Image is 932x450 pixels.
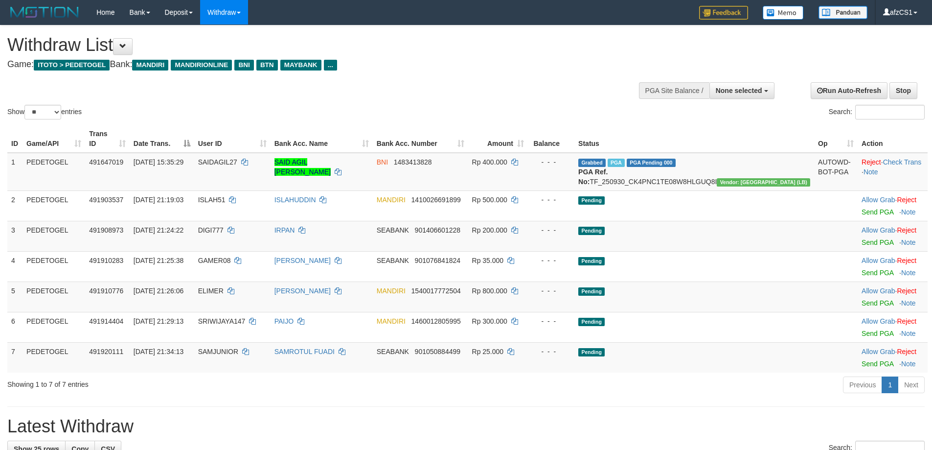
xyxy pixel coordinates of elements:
span: SAIDAGIL27 [198,158,237,166]
select: Showentries [24,105,61,119]
h1: Latest Withdraw [7,417,925,436]
span: MANDIRI [377,317,406,325]
span: Vendor URL: https://dashboard.q2checkout.com/secure [717,178,810,187]
a: Allow Grab [862,348,895,355]
span: 491908973 [89,226,123,234]
th: User ID: activate to sort column ascending [194,125,271,153]
td: · [858,251,928,282]
span: MANDIRIONLINE [171,60,232,71]
span: Rp 800.000 [472,287,507,295]
span: · [862,348,897,355]
span: [DATE] 21:26:06 [134,287,183,295]
span: MAYBANK [280,60,321,71]
a: Note [901,330,916,337]
span: BTN [256,60,278,71]
span: SEABANK [377,226,409,234]
a: Reject [897,348,916,355]
span: Copy 1410026691899 to clipboard [411,196,461,204]
th: Amount: activate to sort column ascending [468,125,528,153]
th: Bank Acc. Name: activate to sort column ascending [271,125,373,153]
td: · [858,282,928,312]
a: Stop [889,82,917,99]
td: PEDETOGEL [23,153,85,191]
span: ... [324,60,337,71]
a: Allow Grab [862,287,895,295]
a: SAID AGIL [PERSON_NAME] [274,158,331,176]
a: Reject [897,196,916,204]
td: 5 [7,282,23,312]
span: Pending [578,318,605,326]
span: PGA Pending [627,159,676,167]
td: · [858,342,928,373]
td: · [858,221,928,251]
th: Bank Acc. Number: activate to sort column ascending [373,125,468,153]
td: PEDETOGEL [23,312,85,342]
span: · [862,257,897,264]
a: SAMROTUL FUADI [274,348,335,355]
a: Note [901,360,916,368]
span: Pending [578,257,605,265]
input: Search: [855,105,925,119]
td: 6 [7,312,23,342]
img: Feedback.jpg [699,6,748,20]
a: Send PGA [862,299,893,307]
span: Rp 500.000 [472,196,507,204]
a: Send PGA [862,330,893,337]
a: Allow Grab [862,196,895,204]
div: - - - [532,195,570,205]
span: Pending [578,287,605,296]
span: Copy 1483413828 to clipboard [394,158,432,166]
span: [DATE] 21:24:22 [134,226,183,234]
span: · [862,317,897,325]
span: [DATE] 21:29:13 [134,317,183,325]
td: 4 [7,251,23,282]
a: Note [901,208,916,216]
span: 491910283 [89,257,123,264]
div: - - - [532,157,570,167]
span: Grabbed [578,159,606,167]
span: MANDIRI [132,60,168,71]
div: Showing 1 to 7 of 7 entries [7,376,381,389]
span: DIGI777 [198,226,224,234]
span: SAMJUNIOR [198,348,238,355]
span: Rp 200.000 [472,226,507,234]
label: Search: [829,105,925,119]
span: Copy 901076841824 to clipboard [415,257,460,264]
a: Send PGA [862,238,893,246]
th: Op: activate to sort column ascending [814,125,858,153]
td: PEDETOGEL [23,251,85,282]
a: Send PGA [862,269,893,277]
th: Status [574,125,814,153]
span: Rp 400.000 [472,158,507,166]
a: Allow Grab [862,226,895,234]
th: Date Trans.: activate to sort column descending [130,125,194,153]
td: TF_250930_CK4PNC1TE08W8HLGUQ8I [574,153,814,191]
span: 491647019 [89,158,123,166]
a: Next [898,377,925,393]
td: 2 [7,190,23,221]
a: Check Trans [883,158,922,166]
th: Game/API: activate to sort column ascending [23,125,85,153]
span: ISLAH51 [198,196,226,204]
td: 7 [7,342,23,373]
th: Action [858,125,928,153]
a: Reject [897,226,916,234]
span: Pending [578,348,605,356]
span: MANDIRI [377,196,406,204]
span: Rp 25.000 [472,348,504,355]
span: [DATE] 21:34:13 [134,348,183,355]
a: [PERSON_NAME] [274,287,331,295]
span: 491903537 [89,196,123,204]
a: Note [901,269,916,277]
td: 3 [7,221,23,251]
div: - - - [532,256,570,265]
td: · · [858,153,928,191]
div: - - - [532,347,570,356]
span: 491914404 [89,317,123,325]
th: ID [7,125,23,153]
span: Copy 901050884499 to clipboard [415,348,460,355]
div: - - - [532,316,570,326]
span: Pending [578,227,605,235]
span: Rp 300.000 [472,317,507,325]
span: GAMER08 [198,257,231,264]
